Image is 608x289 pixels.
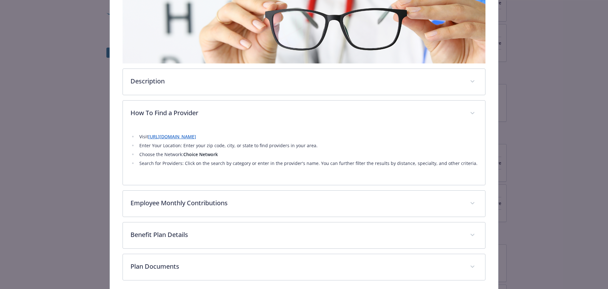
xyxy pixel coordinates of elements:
p: Plan Documents [130,262,463,271]
a: [URL][DOMAIN_NAME] [148,134,196,140]
p: Employee Monthly Contributions [130,198,463,208]
strong: Choice Network [183,151,218,157]
div: How To Find a Provider [123,101,485,127]
li: Visit [137,133,478,141]
div: Employee Monthly Contributions [123,191,485,217]
p: Description [130,76,463,86]
p: Benefit Plan Details [130,230,463,240]
li: Search for Providers: Click on the search by category or enter in the provider's name. You can fu... [137,160,478,167]
div: Plan Documents [123,254,485,280]
div: How To Find a Provider [123,127,485,185]
div: Description [123,69,485,95]
li: Choose the Network: [137,151,478,158]
p: How To Find a Provider [130,108,463,118]
li: Enter Your Location: Enter your zip code, city, or state to find providers in your area. [137,142,478,149]
div: Benefit Plan Details [123,222,485,248]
